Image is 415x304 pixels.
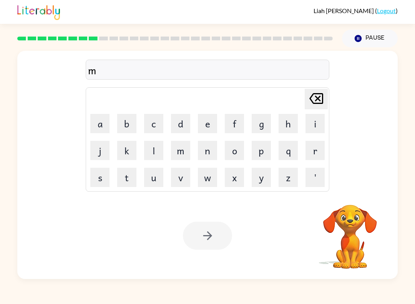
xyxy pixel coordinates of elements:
[90,168,110,187] button: s
[171,168,190,187] button: v
[225,168,244,187] button: x
[252,141,271,160] button: p
[279,168,298,187] button: z
[198,168,217,187] button: w
[144,114,163,133] button: c
[279,114,298,133] button: h
[88,62,327,78] div: m
[252,168,271,187] button: y
[17,3,60,20] img: Literably
[90,141,110,160] button: j
[117,114,136,133] button: b
[198,141,217,160] button: n
[314,7,375,14] span: Liah [PERSON_NAME]
[171,114,190,133] button: d
[225,141,244,160] button: o
[314,7,398,14] div: ( )
[377,7,396,14] a: Logout
[198,114,217,133] button: e
[144,141,163,160] button: l
[117,168,136,187] button: t
[279,141,298,160] button: q
[305,114,325,133] button: i
[252,114,271,133] button: g
[171,141,190,160] button: m
[342,30,398,47] button: Pause
[225,114,244,133] button: f
[305,168,325,187] button: '
[117,141,136,160] button: k
[144,168,163,187] button: u
[90,114,110,133] button: a
[312,193,388,270] video: Your browser must support playing .mp4 files to use Literably. Please try using another browser.
[305,141,325,160] button: r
